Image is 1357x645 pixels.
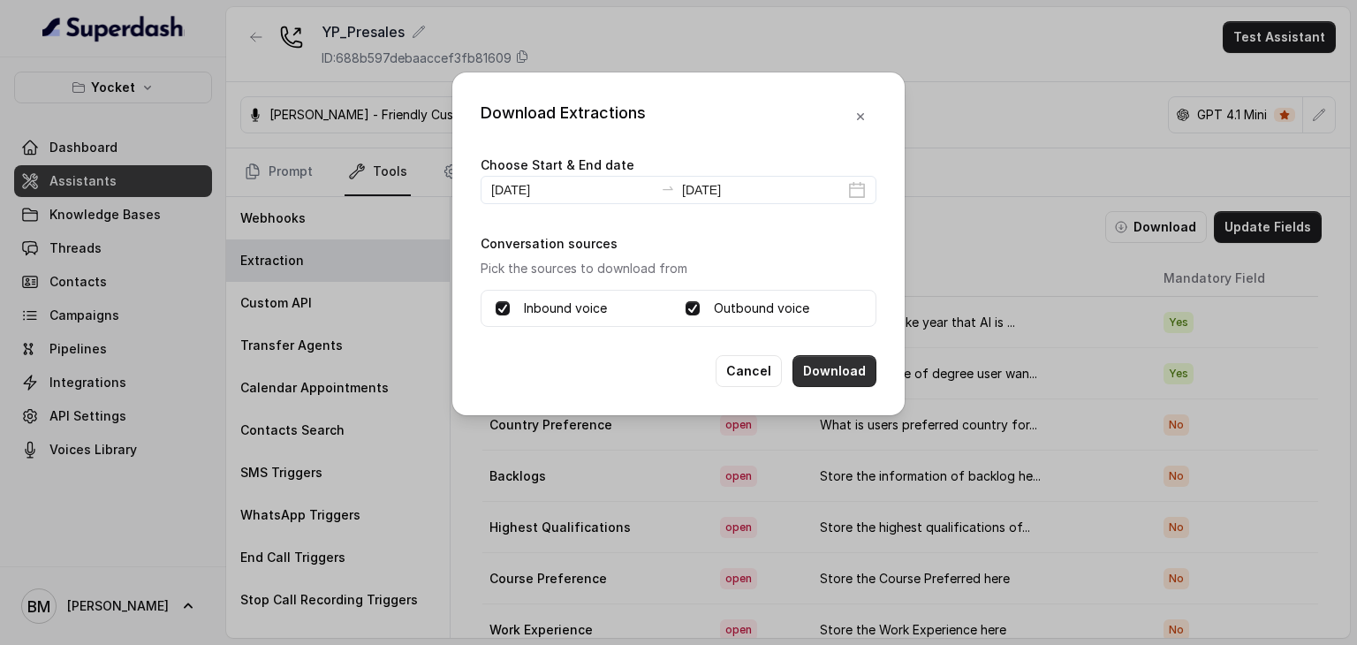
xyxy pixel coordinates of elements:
input: End date [682,180,845,200]
input: Start date [491,180,654,200]
label: Outbound voice [714,298,809,319]
label: Inbound voice [524,298,607,319]
label: Choose Start & End date [481,157,634,172]
button: Cancel [716,355,782,387]
span: swap-right [661,181,675,195]
div: Download Extractions [481,101,646,133]
button: Download [792,355,876,387]
span: to [661,181,675,195]
p: Pick the sources to download from [481,258,876,279]
label: Conversation sources [481,236,618,251]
